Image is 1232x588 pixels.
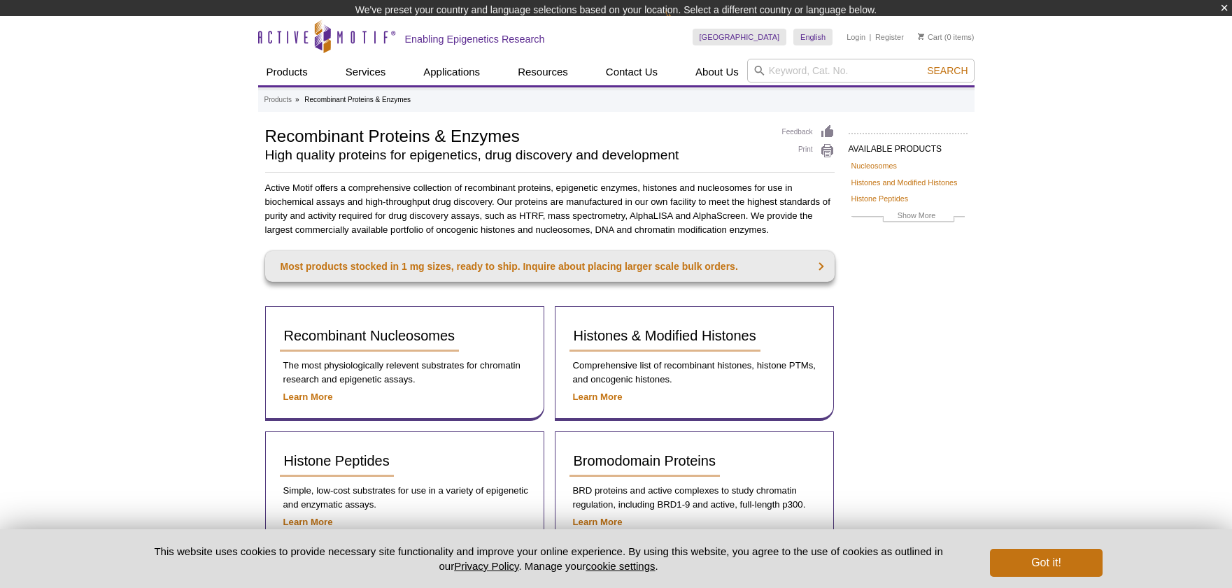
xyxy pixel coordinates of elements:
[851,159,897,172] a: Nucleosomes
[573,517,623,527] a: Learn More
[569,484,819,512] p: BRD proteins and active complexes to study chromatin regulation, including BRD1-9 and active, ful...
[280,446,394,477] a: Histone Peptides
[284,328,455,343] span: Recombinant Nucleosomes
[265,181,835,237] p: Active Motif offers a comprehensive collection of recombinant proteins, epigenetic enzymes, histo...
[574,328,756,343] span: Histones & Modified Histones
[918,33,924,40] img: Your Cart
[283,392,333,402] a: Learn More
[918,32,942,42] a: Cart
[747,59,975,83] input: Keyword, Cat. No.
[923,64,972,77] button: Search
[847,32,865,42] a: Login
[586,560,655,572] button: cookie settings
[573,392,623,402] a: Learn More
[793,29,833,45] a: English
[280,359,530,387] p: The most physiologically relevent substrates for chromatin research and epigenetic assays.
[265,124,768,145] h1: Recombinant Proteins & Enzymes
[782,143,835,159] a: Print
[295,96,299,103] li: »
[304,96,411,103] li: Recombinant Proteins & Enzymes
[870,29,872,45] li: |
[509,59,576,85] a: Resources
[280,321,460,352] a: Recombinant Nucleosomes
[851,176,958,189] a: Histones and Modified Histones
[569,359,819,387] p: Comprehensive list of recombinant histones, histone PTMs, and oncogenic histones.
[415,59,488,85] a: Applications
[693,29,787,45] a: [GEOGRAPHIC_DATA]
[574,453,716,468] span: Bromodomain Proteins
[454,560,518,572] a: Privacy Policy
[849,133,968,158] h2: AVAILABLE PRODUCTS
[918,29,975,45] li: (0 items)
[130,544,968,573] p: This website uses cookies to provide necessary site functionality and improve your online experie...
[597,59,666,85] a: Contact Us
[265,251,835,282] a: Most products stocked in 1 mg sizes, ready to ship. Inquire about placing larger scale bulk orders.
[280,484,530,512] p: Simple, low-cost substrates for use in a variety of epigenetic and enzymatic assays.
[337,59,395,85] a: Services
[782,124,835,140] a: Feedback
[264,94,292,106] a: Products
[851,209,965,225] a: Show More
[851,192,909,205] a: Histone Peptides
[258,59,316,85] a: Products
[665,10,702,43] img: Change Here
[875,32,904,42] a: Register
[265,149,768,162] h2: High quality proteins for epigenetics, drug discovery and development
[927,65,968,76] span: Search
[990,549,1102,577] button: Got it!
[284,453,390,468] span: Histone Peptides
[687,59,747,85] a: About Us
[283,517,333,527] a: Learn More
[569,446,720,477] a: Bromodomain Proteins
[569,321,760,352] a: Histones & Modified Histones
[405,33,545,45] h2: Enabling Epigenetics Research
